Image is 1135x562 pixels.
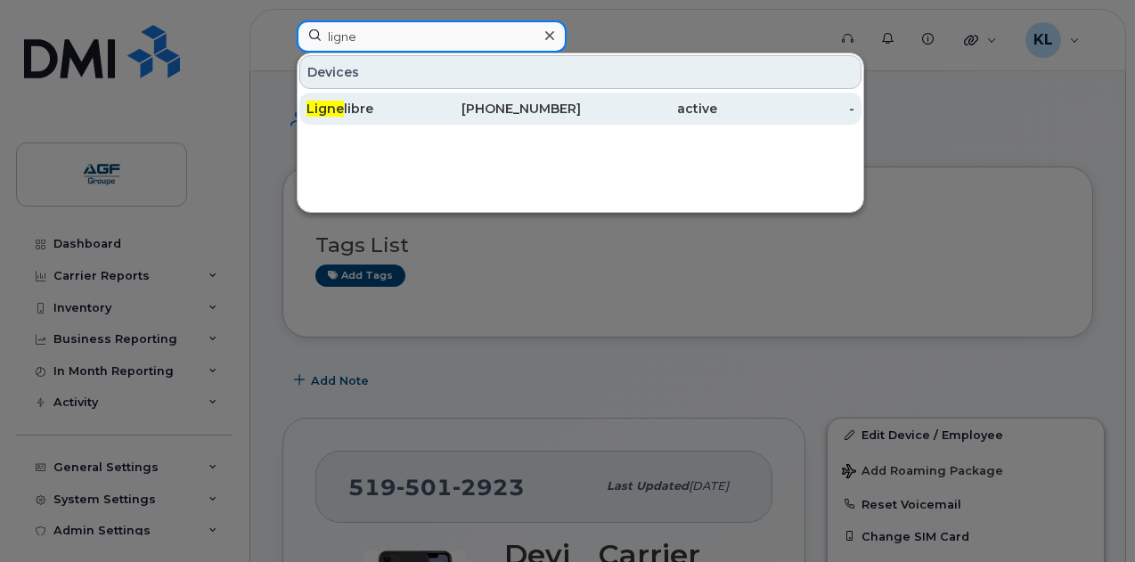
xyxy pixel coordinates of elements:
[444,100,581,118] div: [PHONE_NUMBER]
[717,100,854,118] div: -
[299,93,861,125] a: Lignelibre[PHONE_NUMBER]active-
[306,100,444,118] div: libre
[306,101,344,117] span: Ligne
[581,100,718,118] div: active
[299,55,861,89] div: Devices
[1057,485,1122,549] iframe: Messenger Launcher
